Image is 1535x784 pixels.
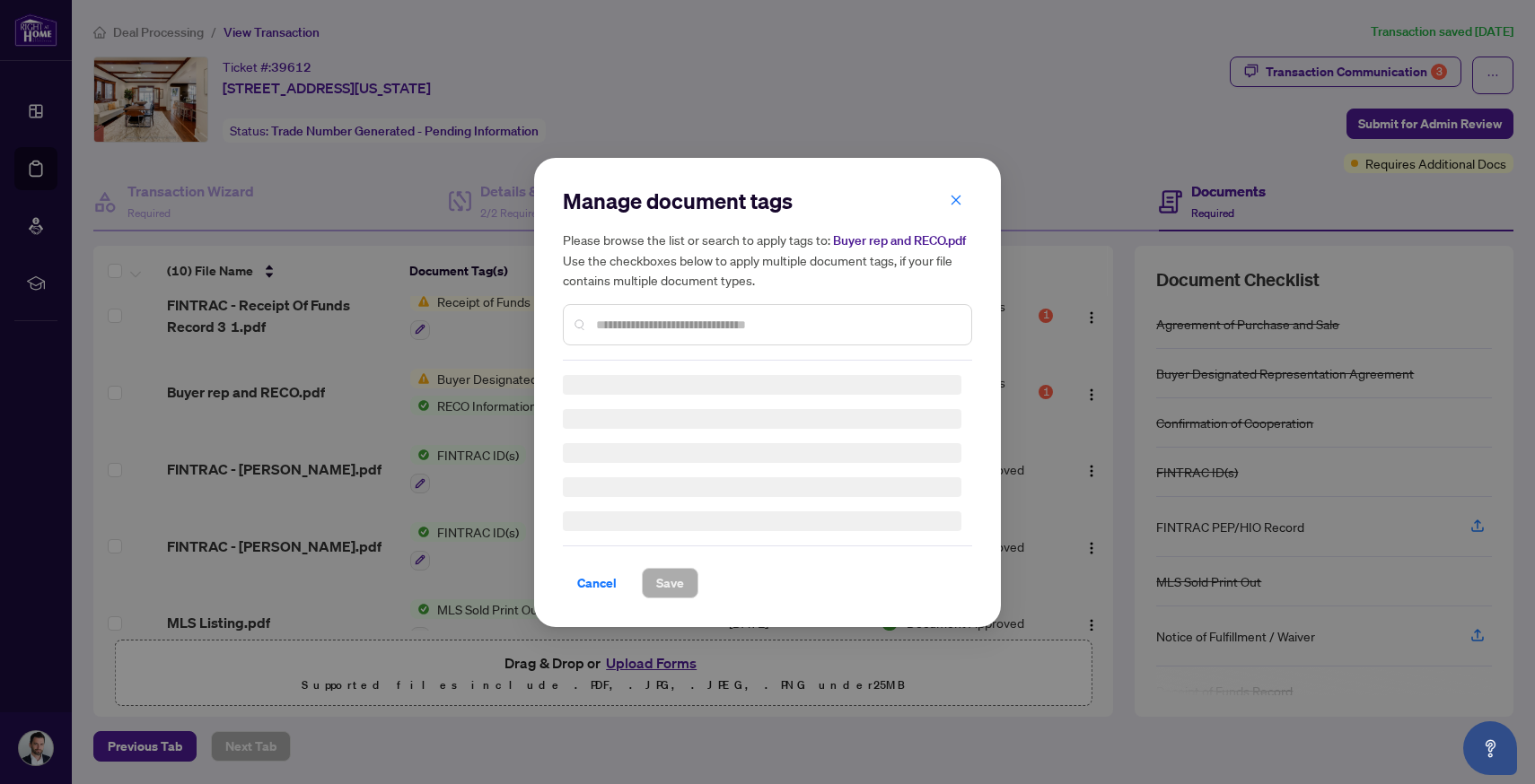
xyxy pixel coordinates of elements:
span: Cancel [577,569,617,597]
h5: Please browse the list or search to apply tags to: Use the checkboxes below to apply multiple doc... [563,230,972,290]
button: Cancel [563,568,631,598]
span: Buyer rep and RECO.pdf [833,232,966,248]
button: Save [642,568,698,598]
span: close [950,193,962,205]
button: Open asap [1463,721,1517,775]
h2: Manage document tags [563,187,972,215]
